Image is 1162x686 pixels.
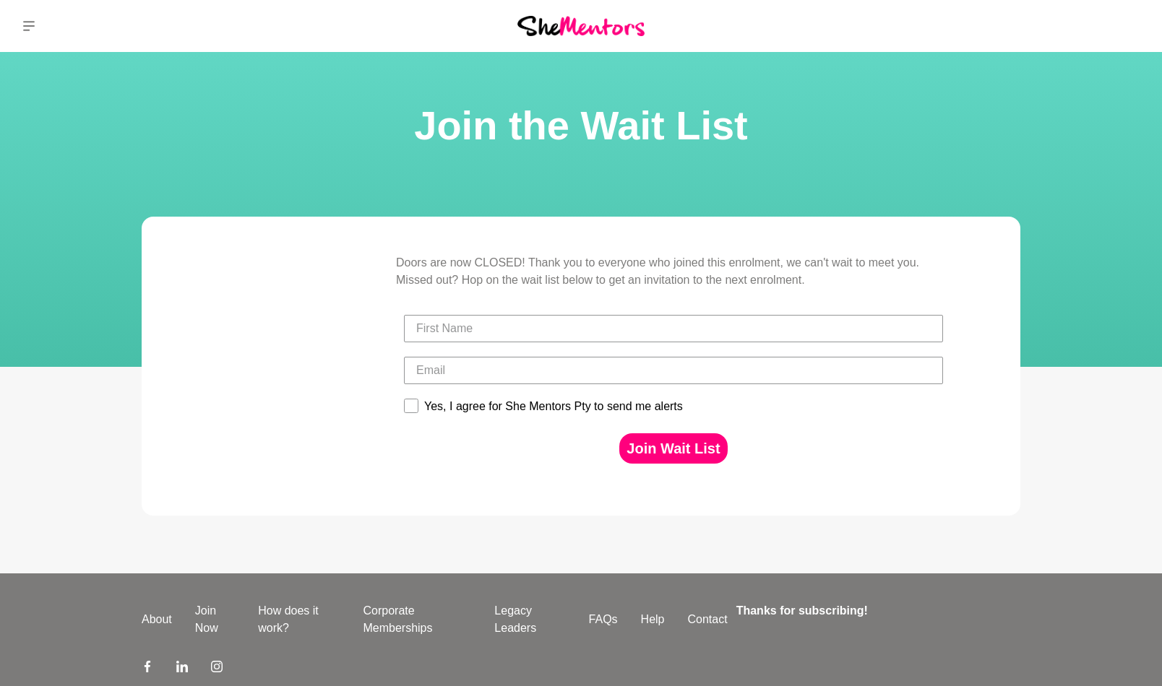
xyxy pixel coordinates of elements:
a: Legacy Leaders [483,602,577,637]
a: Corporate Memberships [351,602,483,637]
a: Facebook [142,660,153,677]
a: Help [629,611,676,628]
a: How does it work? [246,602,351,637]
h4: Thanks for subscribing! [736,602,1012,620]
a: About [130,611,184,628]
div: Yes, I agree for She Mentors Pty to send me alerts [424,400,683,413]
a: LinkedIn [176,660,188,677]
a: Join Now [184,602,246,637]
a: Ali Adey [1110,9,1145,43]
a: Contact [676,611,739,628]
p: Doors are now CLOSED! Thank you to everyone who joined this enrolment, we can't wait to meet you.... [396,254,951,289]
a: FAQs [577,611,629,628]
button: Join Wait List [619,433,727,464]
a: Instagram [211,660,223,677]
input: Email [404,357,943,384]
h1: Join the Wait List [17,98,1145,153]
input: First Name [404,315,943,342]
img: She Mentors Logo [517,16,645,35]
